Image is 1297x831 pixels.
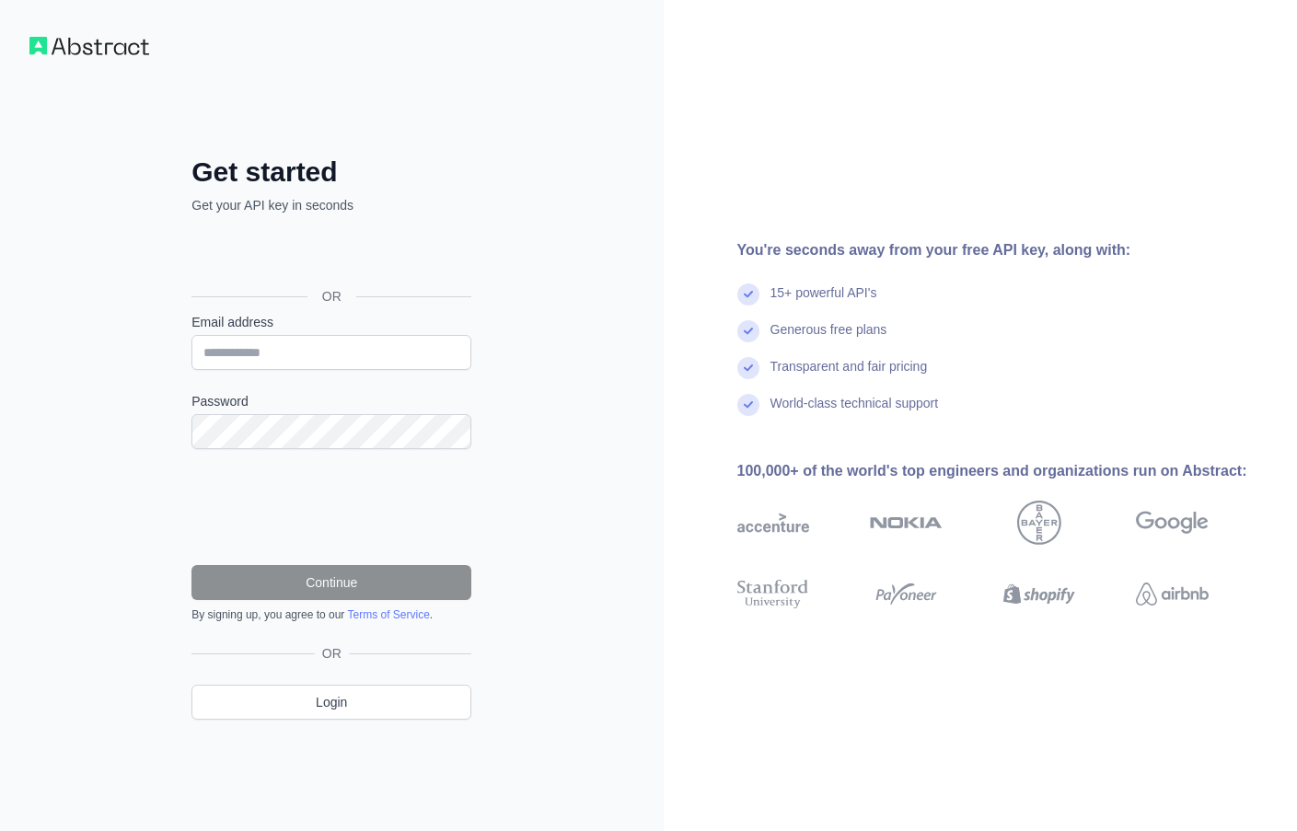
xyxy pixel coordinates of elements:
div: 15+ powerful API's [770,283,877,320]
img: bayer [1017,501,1061,545]
label: Password [191,392,471,410]
a: Login [191,685,471,720]
img: nokia [870,501,943,545]
div: World-class technical support [770,394,939,431]
h2: Get started [191,156,471,189]
div: Transparent and fair pricing [770,357,928,394]
span: OR [315,644,349,663]
iframe: reCAPTCHA [191,471,471,543]
img: check mark [737,283,759,306]
p: Get your API key in seconds [191,196,471,214]
img: payoneer [870,576,943,612]
img: shopify [1003,576,1076,612]
img: google [1136,501,1209,545]
label: Email address [191,313,471,331]
button: Continue [191,565,471,600]
img: accenture [737,501,810,545]
div: 100,000+ of the world's top engineers and organizations run on Abstract: [737,460,1268,482]
img: check mark [737,320,759,342]
img: Workflow [29,37,149,55]
img: check mark [737,394,759,416]
a: Terms of Service [347,608,429,621]
iframe: Sign in with Google Button [182,235,477,275]
span: OR [307,287,356,306]
div: By signing up, you agree to our . [191,607,471,622]
img: check mark [737,357,759,379]
img: stanford university [737,576,810,612]
div: You're seconds away from your free API key, along with: [737,239,1268,261]
div: Generous free plans [770,320,887,357]
img: airbnb [1136,576,1209,612]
